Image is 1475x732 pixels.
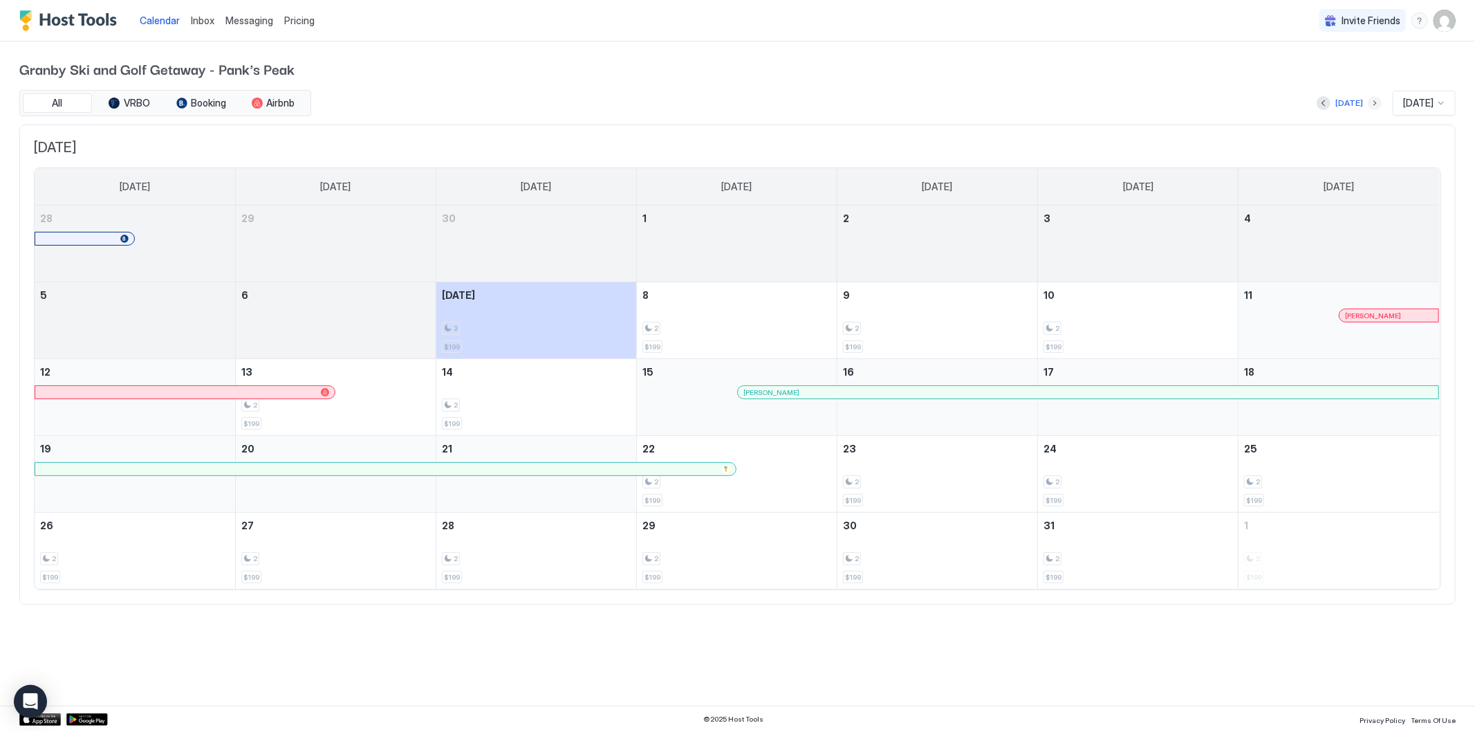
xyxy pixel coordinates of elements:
[1038,513,1238,538] a: October 31, 2025
[35,359,235,385] a: October 12, 2025
[436,359,636,385] a: October 14, 2025
[1038,359,1239,436] td: October 17, 2025
[1239,205,1439,282] td: October 4, 2025
[636,205,837,282] td: October 1, 2025
[1109,168,1167,205] a: Friday
[637,205,837,231] a: October 1, 2025
[191,15,214,26] span: Inbox
[236,436,436,461] a: October 20, 2025
[40,289,47,301] span: 5
[35,436,235,513] td: October 19, 2025
[236,205,436,231] a: September 29, 2025
[243,419,259,428] span: $199
[743,388,799,397] span: [PERSON_NAME]
[140,15,180,26] span: Calendar
[442,366,453,378] span: 14
[521,181,551,193] span: [DATE]
[235,513,436,589] td: October 27, 2025
[636,436,837,513] td: October 22, 2025
[1043,366,1054,378] span: 17
[235,282,436,359] td: October 6, 2025
[909,168,967,205] a: Thursday
[1434,10,1456,32] div: User profile
[239,93,308,113] button: Airbnb
[436,513,636,538] a: October 28, 2025
[53,97,63,109] span: All
[442,212,456,224] span: 30
[167,93,236,113] button: Booking
[253,554,257,563] span: 2
[1038,282,1238,308] a: October 10, 2025
[1038,436,1239,513] td: October 24, 2025
[1239,282,1439,308] a: October 11, 2025
[14,685,47,718] div: Open Intercom Messenger
[1244,366,1254,378] span: 18
[1335,97,1363,109] div: [DATE]
[241,366,252,378] span: 13
[442,443,452,455] span: 21
[284,15,315,27] span: Pricing
[855,324,859,333] span: 2
[320,181,351,193] span: [DATE]
[66,713,108,726] a: Google Play Store
[1317,96,1330,110] button: Previous month
[837,359,1037,385] a: October 16, 2025
[225,15,273,26] span: Messaging
[1246,496,1262,505] span: $199
[1256,477,1260,486] span: 2
[743,388,1433,397] div: [PERSON_NAME]
[40,520,53,531] span: 26
[845,496,861,505] span: $199
[1244,289,1252,301] span: 11
[1043,443,1057,455] span: 24
[837,436,1038,513] td: October 23, 2025
[225,13,273,28] a: Messaging
[637,359,837,385] a: October 15, 2025
[637,282,837,308] a: October 8, 2025
[95,93,164,113] button: VRBO
[707,168,766,205] a: Wednesday
[1239,513,1439,538] a: November 1, 2025
[1038,359,1238,385] a: October 17, 2025
[642,212,647,224] span: 1
[1055,324,1059,333] span: 2
[241,443,254,455] span: 20
[642,366,653,378] span: 15
[837,282,1038,359] td: October 9, 2025
[644,342,660,351] span: $199
[19,10,123,31] div: Host Tools Logo
[1239,436,1439,461] a: October 25, 2025
[1360,712,1405,726] a: Privacy Policy
[642,289,649,301] span: 8
[843,212,849,224] span: 2
[436,513,636,589] td: October 28, 2025
[235,359,436,436] td: October 13, 2025
[444,342,460,351] span: $199
[1055,554,1059,563] span: 2
[1123,181,1153,193] span: [DATE]
[35,436,235,461] a: October 19, 2025
[637,513,837,538] a: October 29, 2025
[192,97,227,109] span: Booking
[35,513,235,589] td: October 26, 2025
[19,713,61,726] a: App Store
[454,401,458,410] span: 2
[40,212,53,224] span: 28
[454,324,458,333] span: 2
[1046,496,1061,505] span: $199
[444,419,460,428] span: $199
[1038,205,1238,231] a: October 3, 2025
[52,554,56,563] span: 2
[1043,520,1055,531] span: 31
[837,205,1037,231] a: October 2, 2025
[654,477,658,486] span: 2
[1324,181,1354,193] span: [DATE]
[454,554,458,563] span: 2
[40,366,50,378] span: 12
[1038,205,1239,282] td: October 3, 2025
[1239,205,1439,231] a: October 4, 2025
[843,443,856,455] span: 23
[845,342,861,351] span: $199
